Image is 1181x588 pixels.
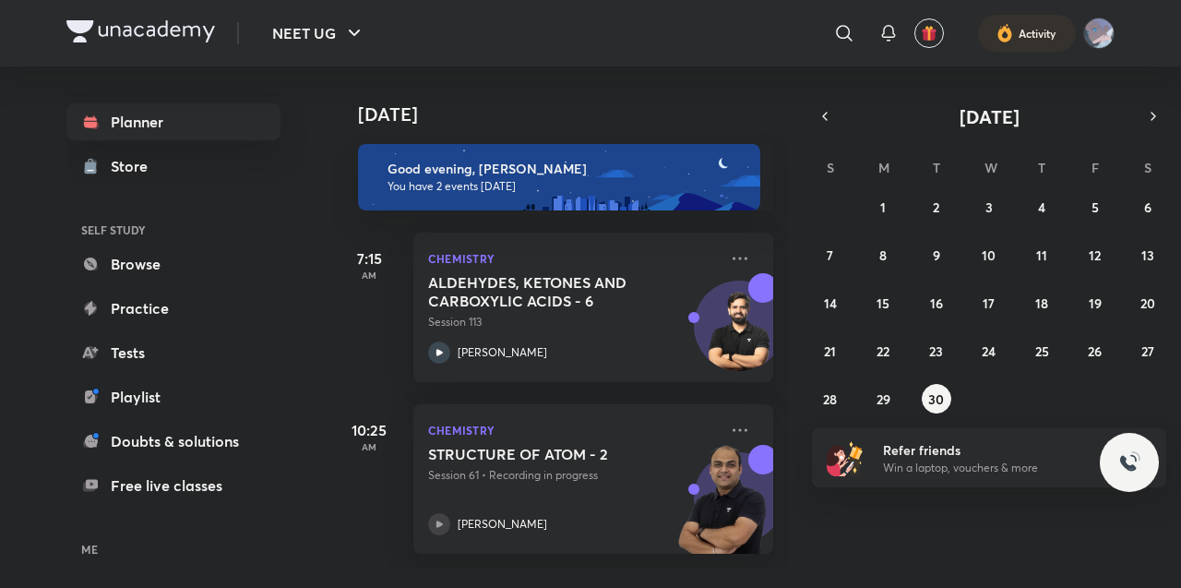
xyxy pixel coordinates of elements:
[929,342,943,360] abbr: September 23, 2025
[1133,288,1163,318] button: September 20, 2025
[1088,342,1102,360] abbr: September 26, 2025
[868,240,898,270] button: September 8, 2025
[1140,294,1155,312] abbr: September 20, 2025
[332,270,406,281] p: AM
[66,246,280,282] a: Browse
[66,20,215,42] img: Company Logo
[922,288,951,318] button: September 16, 2025
[816,240,845,270] button: September 7, 2025
[66,423,280,460] a: Doubts & solutions
[982,342,996,360] abbr: September 24, 2025
[824,294,837,312] abbr: September 14, 2025
[914,18,944,48] button: avatar
[428,247,718,270] p: Chemistry
[695,291,783,379] img: Avatar
[1089,294,1102,312] abbr: September 19, 2025
[428,445,658,463] h5: STRUCTURE OF ATOM - 2
[868,336,898,366] button: September 22, 2025
[388,161,744,177] h6: Good evening, [PERSON_NAME]
[428,273,658,310] h5: ALDEHYDES, KETONES AND CARBOXYLIC ACIDS - 6
[838,103,1140,129] button: [DATE]
[66,534,280,565] h6: ME
[1027,288,1056,318] button: September 18, 2025
[332,419,406,441] h5: 10:25
[66,378,280,415] a: Playlist
[672,445,773,572] img: unacademy
[816,336,845,366] button: September 21, 2025
[1144,198,1151,216] abbr: September 6, 2025
[921,25,937,42] img: avatar
[877,342,889,360] abbr: September 22, 2025
[1144,159,1151,176] abbr: Saturday
[922,192,951,222] button: September 2, 2025
[974,336,1004,366] button: September 24, 2025
[816,288,845,318] button: September 14, 2025
[974,240,1004,270] button: September 10, 2025
[428,419,718,441] p: Chemistry
[66,334,280,371] a: Tests
[1092,198,1099,216] abbr: September 5, 2025
[458,516,547,533] p: [PERSON_NAME]
[1036,246,1047,264] abbr: September 11, 2025
[824,342,836,360] abbr: September 21, 2025
[261,15,376,52] button: NEET UG
[960,104,1020,129] span: [DATE]
[332,247,406,270] h5: 7:15
[1083,18,1115,49] img: Narayan
[985,198,993,216] abbr: September 3, 2025
[928,390,944,408] abbr: September 30, 2025
[388,179,744,194] p: You have 2 events [DATE]
[823,390,837,408] abbr: September 28, 2025
[922,336,951,366] button: September 23, 2025
[1038,198,1045,216] abbr: September 4, 2025
[816,384,845,414] button: September 28, 2025
[930,294,943,312] abbr: September 16, 2025
[66,214,280,246] h6: SELF STUDY
[827,439,864,476] img: referral
[1035,294,1048,312] abbr: September 18, 2025
[332,441,406,452] p: AM
[996,22,1013,44] img: activity
[1133,192,1163,222] button: September 6, 2025
[883,440,1110,460] h6: Refer friends
[878,159,889,176] abbr: Monday
[1027,192,1056,222] button: September 4, 2025
[1089,246,1101,264] abbr: September 12, 2025
[1027,336,1056,366] button: September 25, 2025
[883,460,1110,476] p: Win a laptop, vouchers & more
[1080,336,1110,366] button: September 26, 2025
[1080,192,1110,222] button: September 5, 2025
[66,20,215,47] a: Company Logo
[1035,342,1049,360] abbr: September 25, 2025
[1038,159,1045,176] abbr: Thursday
[111,155,159,177] div: Store
[1141,246,1154,264] abbr: September 13, 2025
[1092,159,1099,176] abbr: Friday
[1080,288,1110,318] button: September 19, 2025
[458,344,547,361] p: [PERSON_NAME]
[880,198,886,216] abbr: September 1, 2025
[974,288,1004,318] button: September 17, 2025
[1080,240,1110,270] button: September 12, 2025
[827,246,833,264] abbr: September 7, 2025
[358,144,760,210] img: evening
[922,240,951,270] button: September 9, 2025
[428,314,718,330] p: Session 113
[428,467,718,484] p: Session 61 • Recording in progress
[982,246,996,264] abbr: September 10, 2025
[66,290,280,327] a: Practice
[1133,336,1163,366] button: September 27, 2025
[66,103,280,140] a: Planner
[984,159,997,176] abbr: Wednesday
[1133,240,1163,270] button: September 13, 2025
[358,103,792,126] h4: [DATE]
[868,192,898,222] button: September 1, 2025
[933,198,939,216] abbr: September 2, 2025
[66,467,280,504] a: Free live classes
[1141,342,1154,360] abbr: September 27, 2025
[922,384,951,414] button: September 30, 2025
[974,192,1004,222] button: September 3, 2025
[1027,240,1056,270] button: September 11, 2025
[983,294,995,312] abbr: September 17, 2025
[1118,451,1140,474] img: ttu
